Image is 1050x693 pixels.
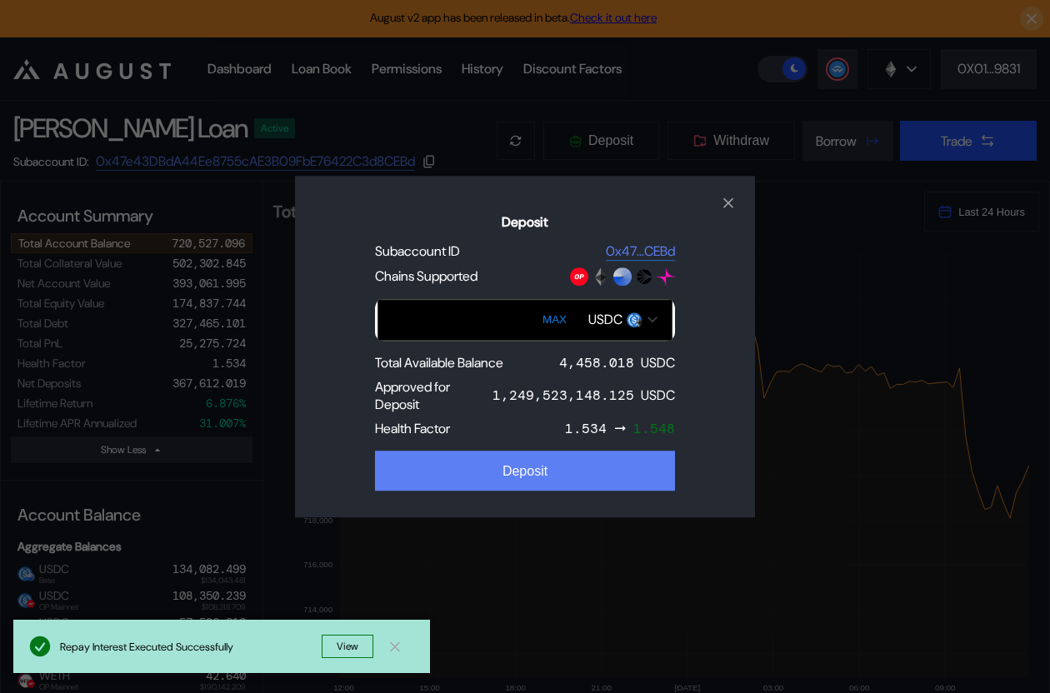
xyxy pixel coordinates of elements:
[375,451,675,491] button: Deposit
[634,317,644,327] img: svg+xml,%3c
[641,354,675,371] div: USDC
[580,306,666,334] div: Open menu for selecting token for payment
[559,354,634,371] div: 4,458.018
[606,242,675,261] a: 0x47...CEBd
[606,242,675,260] code: 0x47...CEBd
[502,464,547,479] div: Deposit
[537,301,572,339] button: MAX
[322,635,373,658] button: View
[570,267,588,286] img: chain logo
[322,214,728,232] h2: Deposit
[657,267,675,286] img: chain logo
[60,640,322,654] div: Repay Interest Executed Successfully
[647,316,657,323] img: open token selector
[715,189,742,216] button: close modal
[375,354,503,371] div: Total Available Balance
[492,386,634,404] div: 1,249,523,148.125
[565,420,607,437] span: 1.534
[375,420,450,437] div: Health Factor
[592,267,610,286] img: chain logo
[588,311,622,328] div: USDC
[375,267,477,285] div: Chains Supported
[613,267,632,286] img: chain logo
[635,267,653,286] img: chain logo
[375,378,492,413] div: Approved for Deposit
[633,420,675,437] span: 1.548
[375,242,460,260] div: Subaccount ID
[627,312,642,327] img: usdc.png
[641,386,675,404] div: USDC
